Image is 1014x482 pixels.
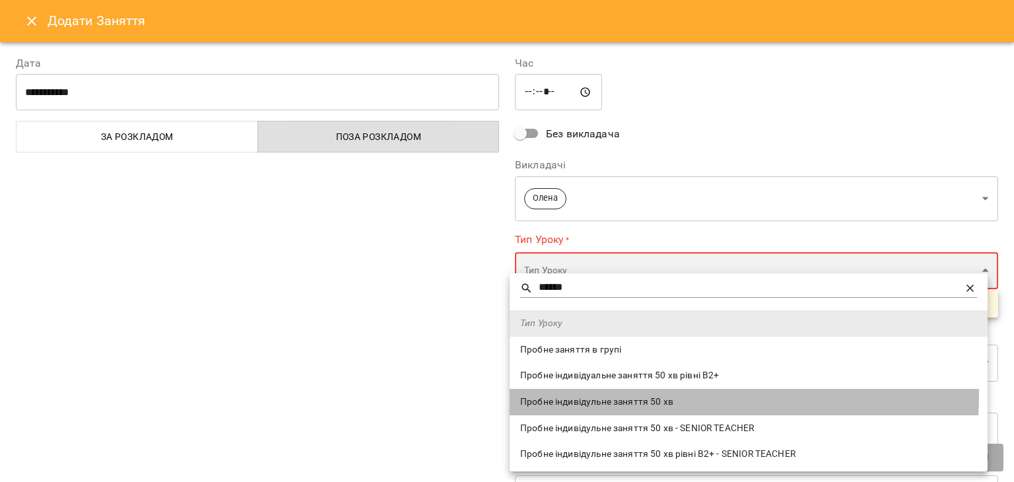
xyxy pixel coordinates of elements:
span: Пробне індивідульне заняття 50 хв - SENIOR TEACHER [520,422,977,435]
span: Тип Уроку [520,317,977,330]
span: Пробне індивідульне заняття 50 хв [520,396,977,409]
span: Пробне заняття в групі [520,343,977,357]
span: Пробне індивідульне заняття 50 хв рівні В2+ - SENIOR TEACHER [520,448,977,461]
span: Пробне індивідуальне заняття 50 хв рівні В2+ [520,369,977,382]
